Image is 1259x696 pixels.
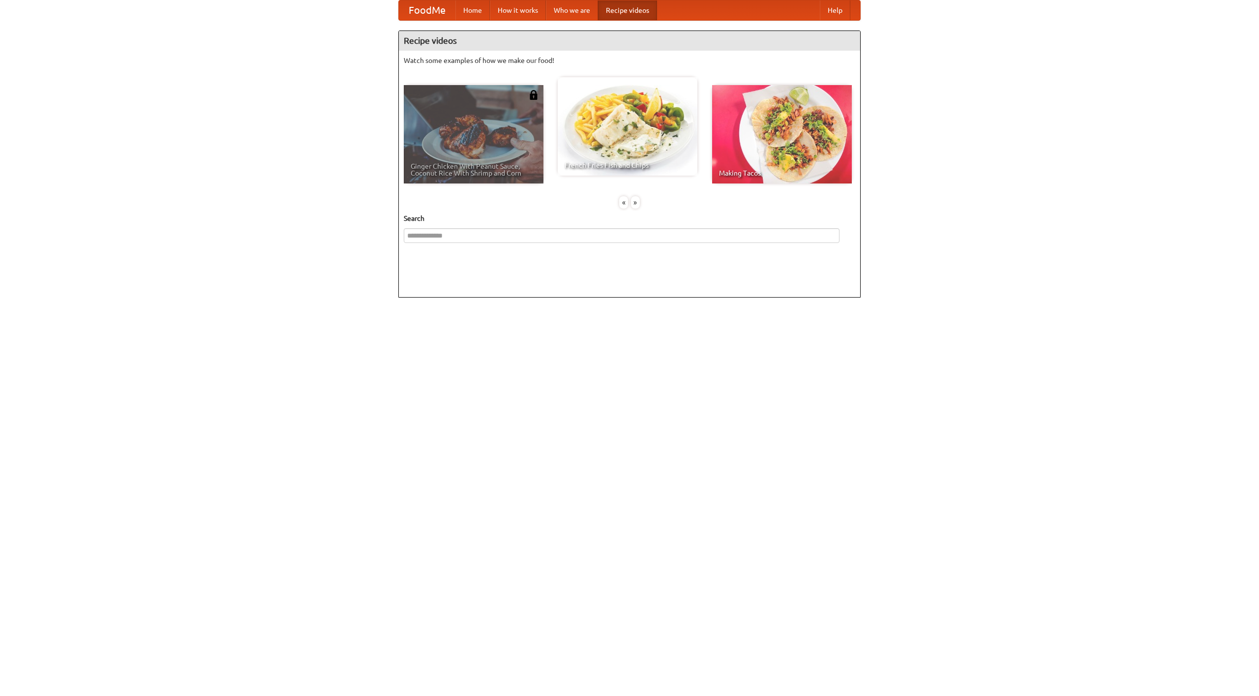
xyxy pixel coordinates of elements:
a: Making Tacos [712,85,852,183]
img: 483408.png [529,90,539,100]
h4: Recipe videos [399,31,860,51]
a: FoodMe [399,0,455,20]
a: Recipe videos [598,0,657,20]
a: Help [820,0,850,20]
span: Making Tacos [719,170,845,177]
a: French Fries Fish and Chips [558,77,697,176]
p: Watch some examples of how we make our food! [404,56,855,65]
div: « [619,196,628,209]
h5: Search [404,213,855,223]
a: Who we are [546,0,598,20]
a: How it works [490,0,546,20]
span: French Fries Fish and Chips [565,162,690,169]
a: Home [455,0,490,20]
div: » [631,196,640,209]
